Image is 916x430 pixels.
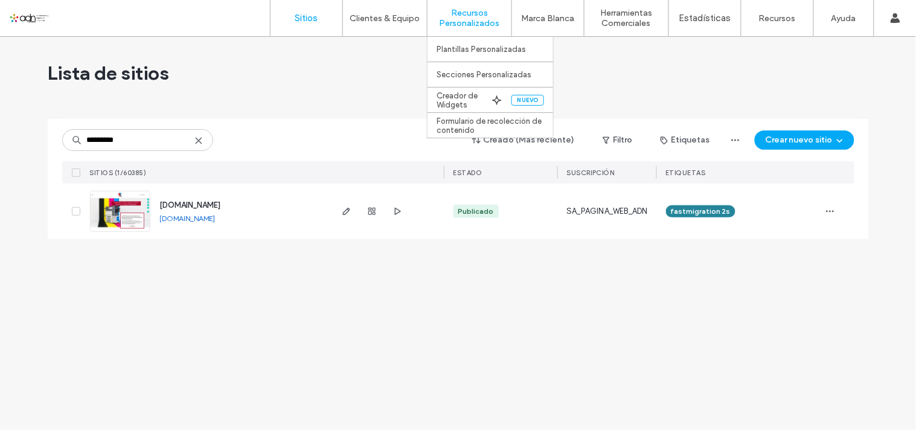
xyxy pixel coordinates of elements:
label: Sitios [295,13,318,24]
a: Secciones Personalizadas [437,62,553,87]
span: Lista de sitios [48,61,170,85]
a: [DOMAIN_NAME] [160,201,221,210]
button: Crear nuevo sitio [755,130,854,150]
button: Creado (Más reciente) [462,130,586,150]
span: ETIQUETAS [666,168,706,177]
button: Etiquetas [650,130,721,150]
label: Recursos Personalizados [428,8,511,28]
a: Formulario de recolección de contenido [437,113,553,138]
label: Clientes & Equipo [350,13,420,24]
span: Ayuda [26,8,59,19]
label: Formulario de recolección de contenido [437,117,553,135]
a: [DOMAIN_NAME] [160,214,216,223]
div: Nuevo [511,95,544,106]
div: Publicado [458,206,494,217]
label: Marca Blanca [522,13,575,24]
span: Suscripción [567,168,615,177]
a: Creador de Widgets [437,88,511,112]
label: Ayuda [831,13,856,24]
label: Creador de Widgets [437,91,488,109]
label: Plantillas Personalizadas [437,45,526,54]
label: Recursos [759,13,796,24]
span: fastmigration 2s [671,206,731,217]
button: Filtro [591,130,645,150]
label: Estadísticas [679,13,731,24]
span: SA_PAGINA_WEB_ADN [567,205,648,217]
a: Plantillas Personalizadas [437,37,553,62]
label: Herramientas Comerciales [585,8,668,28]
span: ESTADO [453,168,482,177]
span: SITIOS (1/60385) [90,168,147,177]
label: Secciones Personalizadas [437,70,531,79]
